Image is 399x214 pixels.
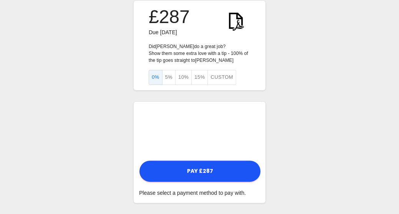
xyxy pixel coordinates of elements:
button: Pay £287 [139,161,260,182]
img: KWtEnYElUAjQEnRfPUW9W5ea6t5aBiGYRiGYRiGYRg1o9H4B2ScLFicwGxqAAAAAElFTkSuQmCC [221,6,250,35]
div: Please select a payment method to pay with. [139,188,260,197]
button: Custom [207,70,236,85]
button: 10% [175,70,192,85]
button: 15% [191,70,208,85]
iframe: Secure payment input frame [137,106,262,156]
button: 0% [149,70,162,85]
span: Due [DATE] [149,29,177,35]
h3: £287 [149,6,190,28]
button: 5% [162,70,176,85]
p: Did [PERSON_NAME] do a great job? Show them some extra love with a tip - 100% of the tip goes str... [149,43,250,64]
